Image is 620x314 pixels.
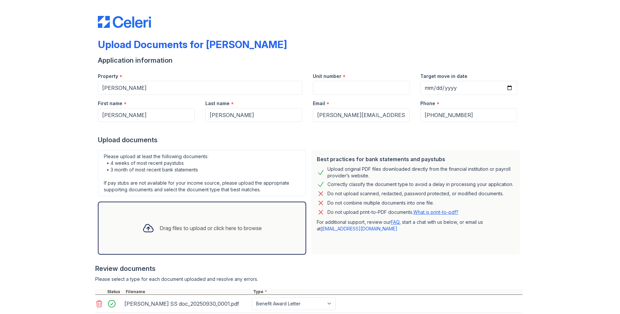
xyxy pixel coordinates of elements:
a: [EMAIL_ADDRESS][DOMAIN_NAME] [321,226,397,231]
div: Upload original PDF files downloaded directly from the financial institution or payroll provider’... [327,166,515,179]
label: Last name [205,100,230,107]
div: Please select a type for each document uploaded and resolve any errors. [95,276,522,283]
div: Do not upload scanned, redacted, password protected, or modified documents. [327,190,504,198]
div: Best practices for bank statements and paystubs [317,155,515,163]
a: What is print-to-pdf? [413,209,458,215]
div: Upload Documents for [PERSON_NAME] [98,38,287,50]
img: CE_Logo_Blue-a8612792a0a2168367f1c8372b55b34899dd931a85d93a1a3d3e32e68fde9ad4.png [98,16,151,28]
label: Unit number [313,73,341,80]
label: Phone [420,100,435,107]
div: Please upload at least the following documents: • 4 weeks of most recent paystubs • 3 month of mo... [98,150,306,196]
label: Email [313,100,325,107]
div: Correctly classify the document type to avoid a delay in processing your application. [327,180,513,188]
label: Target move in date [420,73,467,80]
div: Upload documents [98,135,522,145]
div: Drag files to upload or click here to browse [160,224,262,232]
div: Status [106,289,124,294]
div: Type [252,289,522,294]
div: Do not combine multiple documents into one file. [327,199,434,207]
div: Filename [124,289,252,294]
div: Review documents [95,264,522,273]
p: For additional support, review our , start a chat with us below, or email us at [317,219,515,232]
label: First name [98,100,122,107]
a: FAQ [391,219,399,225]
div: [PERSON_NAME] SS doc_20250930_0001.pdf [124,298,249,309]
div: Application information [98,56,522,65]
label: Property [98,73,118,80]
p: Do not upload print-to-PDF documents. [327,209,458,216]
iframe: chat widget [592,287,613,307]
